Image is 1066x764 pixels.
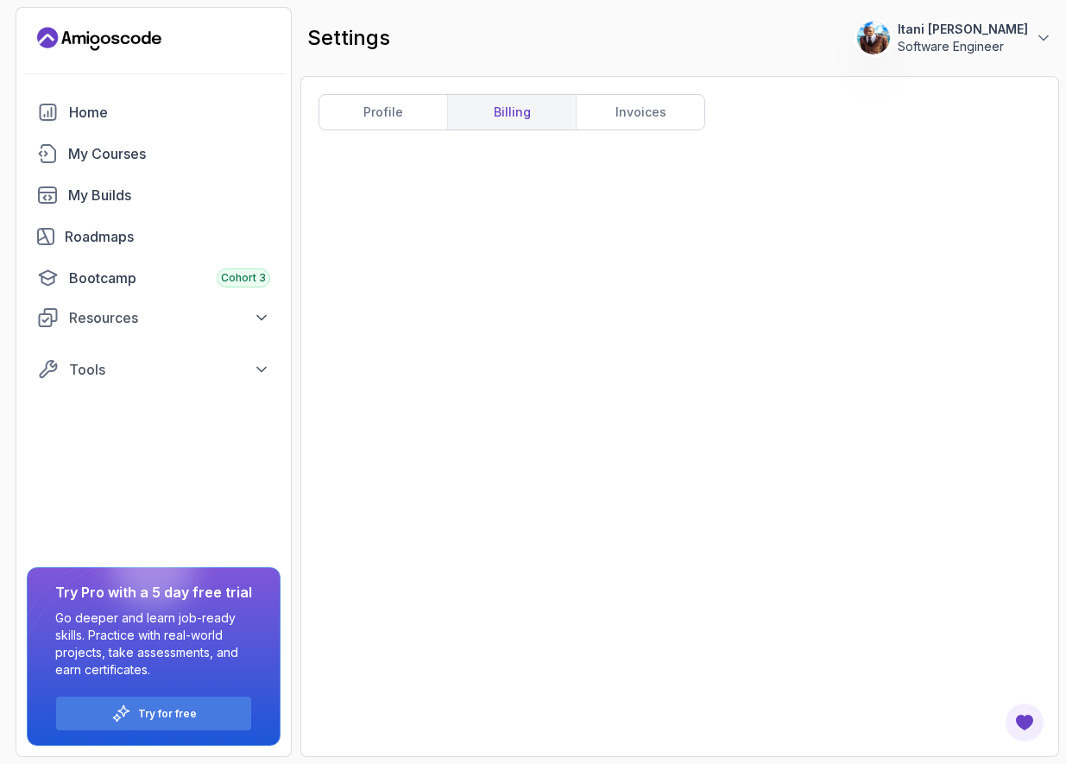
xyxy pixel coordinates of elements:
div: My Builds [68,185,270,205]
span: Cohort 3 [221,271,266,285]
button: user profile imageItani [PERSON_NAME]Software Engineer [856,21,1052,55]
a: Try for free [138,707,197,721]
img: user profile image [857,22,890,54]
div: Home [69,102,270,123]
button: Tools [27,354,281,385]
a: billing [447,95,576,129]
p: Software Engineer [898,38,1028,55]
a: courses [27,136,281,171]
p: Go deeper and learn job-ready skills. Practice with real-world projects, take assessments, and ea... [55,609,252,679]
h2: settings [307,24,390,52]
p: Itani [PERSON_NAME] [898,21,1028,38]
div: Tools [69,359,270,380]
button: Try for free [55,696,252,731]
div: Bootcamp [69,268,270,288]
a: profile [319,95,447,129]
div: My Courses [68,143,270,164]
button: Resources [27,302,281,333]
div: Resources [69,307,270,328]
div: Roadmaps [65,226,270,247]
a: roadmaps [27,219,281,254]
a: invoices [576,95,704,129]
a: builds [27,178,281,212]
a: Landing page [37,25,161,53]
a: bootcamp [27,261,281,295]
a: home [27,95,281,129]
button: Open Feedback Button [1004,702,1045,743]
